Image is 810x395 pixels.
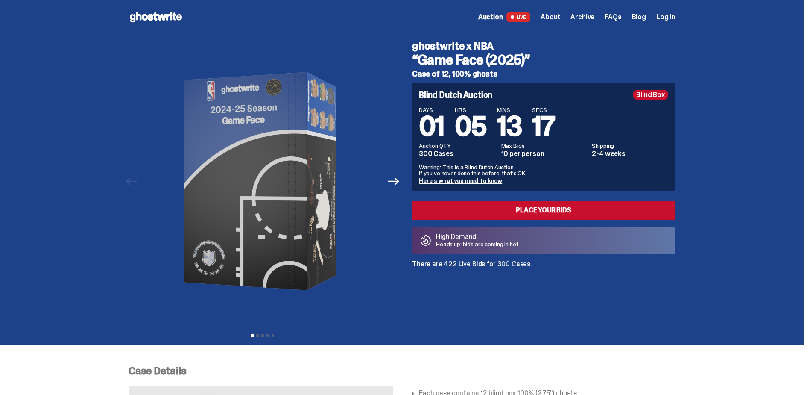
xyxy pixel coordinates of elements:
[455,109,487,144] span: 05
[419,91,492,99] h4: Blind Dutch Auction
[419,150,496,157] dd: 300 Cases
[419,109,444,144] span: 01
[501,143,587,149] dt: Max Bids
[384,172,403,191] button: Next
[532,107,555,113] span: SECS
[419,143,496,149] dt: Auction QTY
[506,12,531,22] span: LIVE
[129,366,675,376] p: Case Details
[419,164,668,176] p: Warning: This is a Blind Dutch Auction. If you’ve never done this before, that’s OK.
[633,90,668,100] div: Blind Box
[436,233,518,240] p: High Demand
[419,177,502,185] a: Here's what you need to know
[592,143,668,149] dt: Shipping
[412,261,675,268] p: There are 422 Live Bids for 300 Cases.
[419,107,444,113] span: DAYS
[605,14,621,21] a: FAQs
[266,334,269,337] button: View slide 4
[436,241,518,247] p: Heads up: bids are coming in hot
[412,41,675,51] h4: ghostwrite x NBA
[656,14,675,21] a: Log in
[412,201,675,220] a: Place your Bids
[478,12,530,22] a: Auction LIVE
[261,334,264,337] button: View slide 3
[592,150,668,157] dd: 2-4 weeks
[272,334,274,337] button: View slide 5
[256,334,259,337] button: View slide 2
[497,107,522,113] span: MINS
[478,14,503,21] span: Auction
[251,334,254,337] button: View slide 1
[145,34,380,328] img: NBA-Hero-1.png
[570,14,594,21] a: Archive
[412,53,675,67] h3: “Game Face (2025)”
[541,14,560,21] a: About
[501,150,587,157] dd: 10 per person
[497,109,522,144] span: 13
[412,70,675,78] h5: Case of 12, 100% ghosts
[532,109,555,144] span: 17
[632,14,646,21] a: Blog
[455,107,487,113] span: HRS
